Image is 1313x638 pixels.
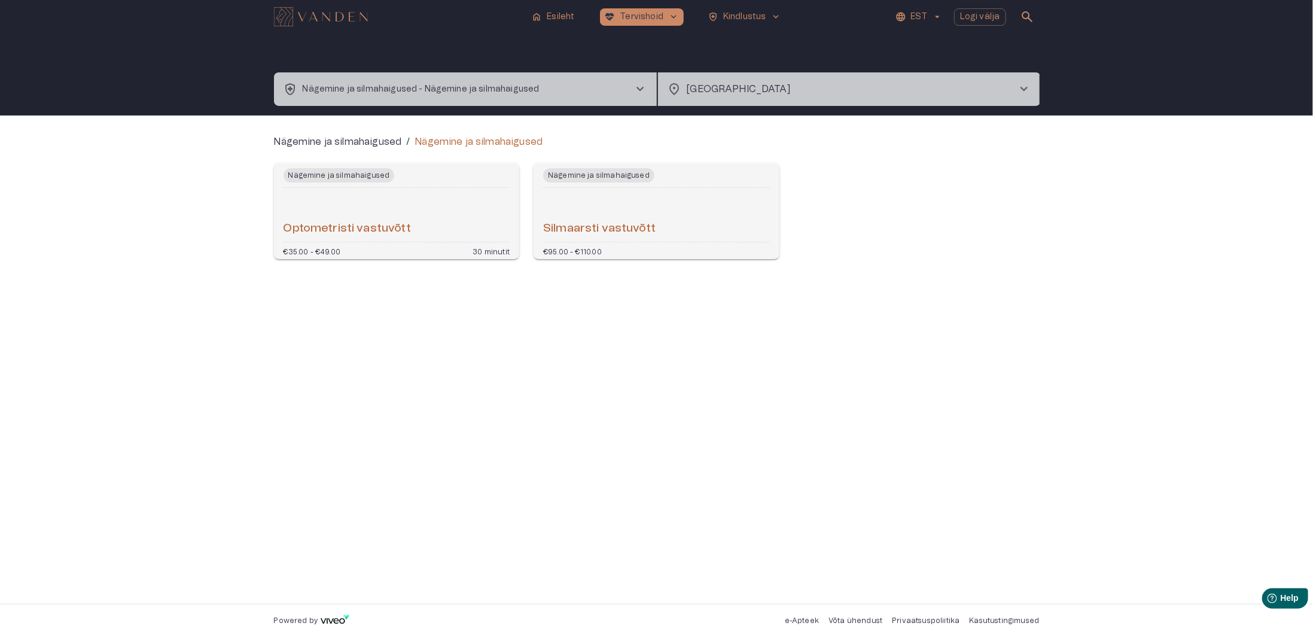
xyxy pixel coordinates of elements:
[668,82,682,96] span: location_on
[274,72,657,106] button: health_and_safetyNägemine ja silmahaigused - Nägemine ja silmahaigusedchevron_right
[406,135,410,149] p: /
[1016,5,1040,29] button: open search modal
[473,247,510,254] p: 30 minutit
[284,221,411,237] h6: Optometristi vastuvõtt
[668,11,679,22] span: keyboard_arrow_down
[274,7,368,26] img: Vanden logo
[620,11,664,23] p: Tervishoid
[543,221,656,237] h6: Silmaarsti vastuvõtt
[723,11,766,23] p: Kindlustus
[703,8,787,26] button: health_and_safetyKindlustuskeyboard_arrow_down
[892,617,959,624] a: Privaatsuspoliitika
[828,616,882,626] p: Võta ühendust
[534,163,779,259] a: Open service booking details
[274,163,520,259] a: Open service booking details
[954,8,1006,26] button: Logi välja
[785,617,819,624] a: e-Apteek
[894,8,945,26] button: EST
[960,11,1000,23] p: Logi välja
[1220,584,1313,617] iframe: Help widget launcher
[274,8,522,25] a: Navigate to homepage
[605,11,616,22] span: ecg_heart
[526,8,580,26] button: homeEsileht
[284,247,341,254] p: €35.00 - €49.00
[274,616,318,626] p: Powered by
[633,82,647,96] span: chevron_right
[284,82,298,96] span: health_and_safety
[1020,10,1035,24] span: search
[547,11,574,23] p: Esileht
[543,168,654,183] span: Nägemine ja silmahaigused
[708,11,718,22] span: health_and_safety
[543,247,602,254] p: €95.00 - €110.00
[687,82,998,96] p: [GEOGRAPHIC_DATA]
[600,8,684,26] button: ecg_heartTervishoidkeyboard_arrow_down
[1017,82,1031,96] span: chevron_right
[771,11,782,22] span: keyboard_arrow_down
[911,11,927,23] p: EST
[415,135,543,149] p: Nägemine ja silmahaigused
[531,11,542,22] span: home
[284,168,395,183] span: Nägemine ja silmahaigused
[303,83,540,96] p: Nägemine ja silmahaigused - Nägemine ja silmahaigused
[274,135,402,149] a: Nägemine ja silmahaigused
[970,617,1040,624] a: Kasutustingimused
